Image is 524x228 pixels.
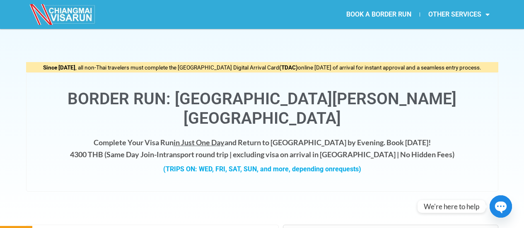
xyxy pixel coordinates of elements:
nav: Menu [262,5,498,24]
h4: Complete Your Visa Run and Return to [GEOGRAPHIC_DATA] by Evening. Book [DATE]! 4300 THB ( transp... [35,137,490,161]
span: requests) [333,165,361,173]
a: BOOK A BORDER RUN [338,5,420,24]
h1: Border Run: [GEOGRAPHIC_DATA][PERSON_NAME][GEOGRAPHIC_DATA] [35,89,490,128]
span: in Just One Day [174,138,225,147]
a: OTHER SERVICES [420,5,498,24]
strong: (TRIPS ON: WED, FRI, SAT, SUN, and more, depending on [163,165,361,173]
strong: Since [DATE] [43,64,75,71]
span: , all non-Thai travelers must complete the [GEOGRAPHIC_DATA] Digital Arrival Card online [DATE] o... [43,64,481,71]
strong: Same Day Join-In [106,150,163,159]
strong: (TDAC) [279,64,298,71]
